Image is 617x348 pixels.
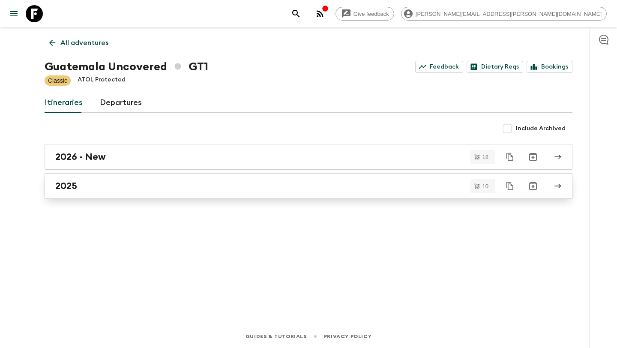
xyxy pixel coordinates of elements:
button: search adventures [288,5,305,22]
a: Feedback [415,61,463,73]
a: Give feedback [335,7,394,21]
a: 2026 - New [45,144,572,170]
a: Departures [100,93,142,113]
p: Classic [48,76,67,85]
button: Duplicate [502,178,518,194]
a: Guides & Tutorials [246,332,307,341]
button: Duplicate [502,149,518,165]
span: Include Archived [516,124,566,133]
span: 18 [477,154,494,160]
a: Dietary Reqs [467,61,523,73]
h2: 2025 [55,180,77,192]
a: Privacy Policy [324,332,371,341]
span: Give feedback [349,11,394,17]
div: [PERSON_NAME][EMAIL_ADDRESS][PERSON_NAME][DOMAIN_NAME] [401,7,607,21]
h2: 2026 - New [55,151,106,162]
button: menu [5,5,22,22]
h1: Guatemala Uncovered GT1 [45,58,208,75]
a: All adventures [45,34,113,51]
span: 10 [477,183,494,189]
button: Archive [524,177,542,195]
button: Archive [524,148,542,165]
a: Itineraries [45,93,83,113]
span: [PERSON_NAME][EMAIL_ADDRESS][PERSON_NAME][DOMAIN_NAME] [411,11,606,17]
p: All adventures [60,38,108,48]
a: 2025 [45,173,572,199]
p: ATOL Protected [78,75,126,86]
a: Bookings [527,61,572,73]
